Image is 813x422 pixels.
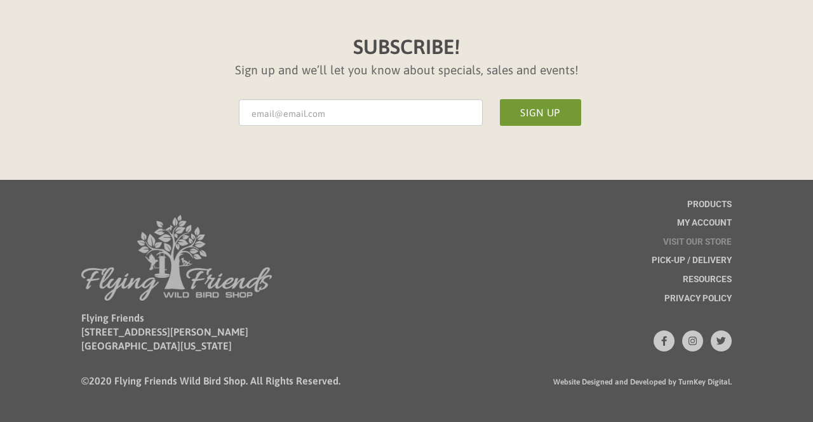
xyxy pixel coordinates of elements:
[81,326,248,351] a: [STREET_ADDRESS][PERSON_NAME][GEOGRAPHIC_DATA][US_STATE]
[677,219,732,228] span: My account
[81,311,248,353] div: Flying Friends
[239,99,483,126] input: email@email.com
[687,200,732,219] a: Products
[235,62,579,79] h6: Sign up and we’ll let you know about specials, sales and events!
[652,256,732,265] span: Pick-up / Delivery
[664,294,732,313] a: Privacy Policy
[663,238,732,247] span: Visit Our Store
[353,33,460,62] h6: SUBSCRIBE!
[663,238,732,257] a: Visit Our Store
[687,200,732,209] span: Products
[652,256,732,275] a: Pick-up / Delivery
[81,215,272,300] img: Flying Friends Wild Bird Shop Logo - With Gray Overlay
[683,275,732,294] a: Resources
[500,99,581,126] button: Sign Up
[81,374,340,388] div: ©2020 Flying Friends Wild Bird Shop. All Rights Reserved.
[683,275,732,284] span: Resources
[553,377,732,388] div: Website Designed and Developed by TurnKey Digital.
[664,294,732,303] span: Privacy Policy
[677,219,732,238] a: My account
